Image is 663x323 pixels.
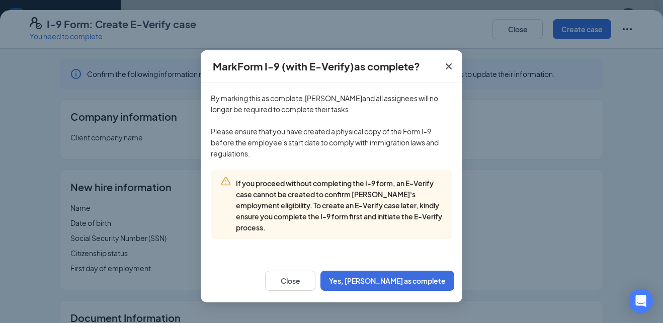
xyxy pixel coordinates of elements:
[443,60,455,72] svg: Cross
[265,271,315,291] button: Close
[629,289,653,313] div: Open Intercom Messenger
[320,271,454,291] button: Yes, [PERSON_NAME] as complete
[211,94,439,158] span: By marking this as complete, [PERSON_NAME] and all assignees will no longer be required to comple...
[213,59,420,73] h4: Mark Form I-9 (with E-Verify) as complete?
[236,179,442,232] span: If you proceed without completing the I-9 form, an E-Verify case cannot be created to confirm [PE...
[221,176,231,186] svg: Warning
[435,50,462,83] button: Close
